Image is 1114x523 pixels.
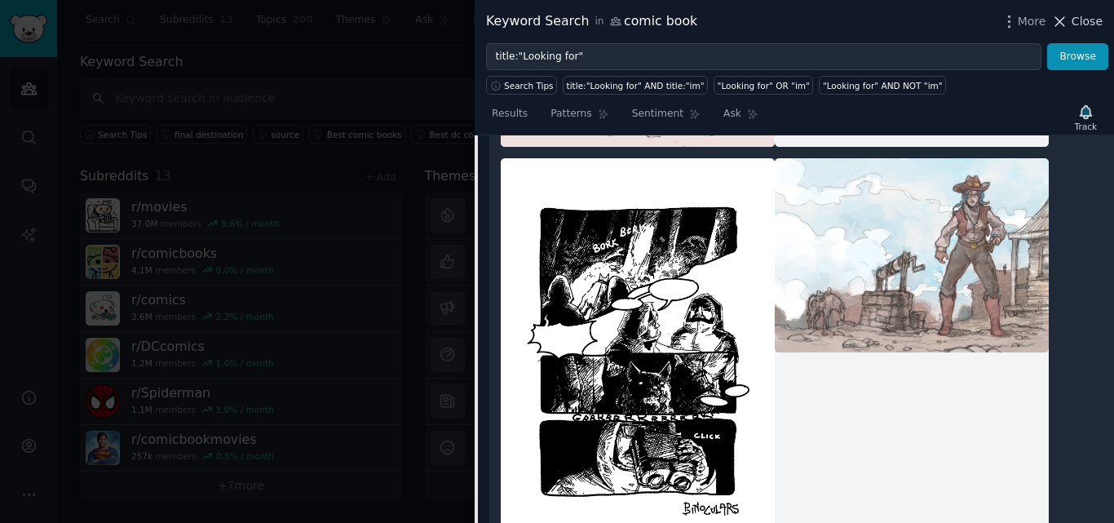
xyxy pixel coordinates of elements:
button: Track [1069,100,1103,135]
div: "Looking for" OR "im" [718,80,810,91]
span: Search Tips [504,80,554,91]
span: in [595,15,603,29]
div: title:"Looking for" AND title:"im" [567,80,705,91]
a: Sentiment [626,101,706,135]
div: "Looking for" AND NOT "im" [823,80,943,91]
a: "Looking for" AND NOT "im" [819,76,946,95]
span: Close [1072,13,1103,30]
span: Sentiment [632,107,683,122]
div: Track [1075,121,1097,132]
span: Results [492,107,528,122]
a: title:"Looking for" AND title:"im" [563,76,708,95]
input: Try a keyword related to your business [486,43,1041,71]
a: Results [486,101,533,135]
a: "Looking for" OR "im" [714,76,813,95]
button: Search Tips [486,76,557,95]
button: More [1001,13,1046,30]
img: [FOR HIRE] Comic Artist Looking For Work, DM Here For Inquiries! [775,158,1049,352]
span: Patterns [550,107,591,122]
a: Patterns [545,101,614,135]
button: Browse [1047,43,1108,71]
span: Ask [723,107,741,122]
a: Ask [718,101,764,135]
div: Keyword Search comic book [486,11,697,32]
span: More [1018,13,1046,30]
button: Close [1051,13,1103,30]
